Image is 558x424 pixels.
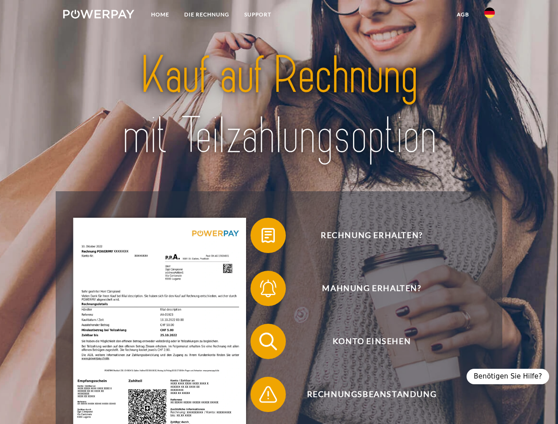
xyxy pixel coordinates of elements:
a: SUPPORT [237,7,279,23]
img: qb_bill.svg [257,224,279,246]
img: logo-powerpay-white.svg [63,10,134,19]
a: DIE RECHNUNG [177,7,237,23]
img: title-powerpay_de.svg [84,42,474,169]
button: Mahnung erhalten? [251,271,480,306]
button: Konto einsehen [251,324,480,359]
img: qb_bell.svg [257,277,279,299]
span: Mahnung erhalten? [263,271,480,306]
div: Benötigen Sie Hilfe? [467,369,549,384]
img: qb_search.svg [257,330,279,352]
a: Home [144,7,177,23]
img: qb_warning.svg [257,383,279,405]
span: Konto einsehen [263,324,480,359]
button: Rechnungsbeanstandung [251,377,480,412]
button: Rechnung erhalten? [251,218,480,253]
img: de [484,8,495,18]
a: agb [449,7,477,23]
span: Rechnung erhalten? [263,218,480,253]
span: Rechnungsbeanstandung [263,377,480,412]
